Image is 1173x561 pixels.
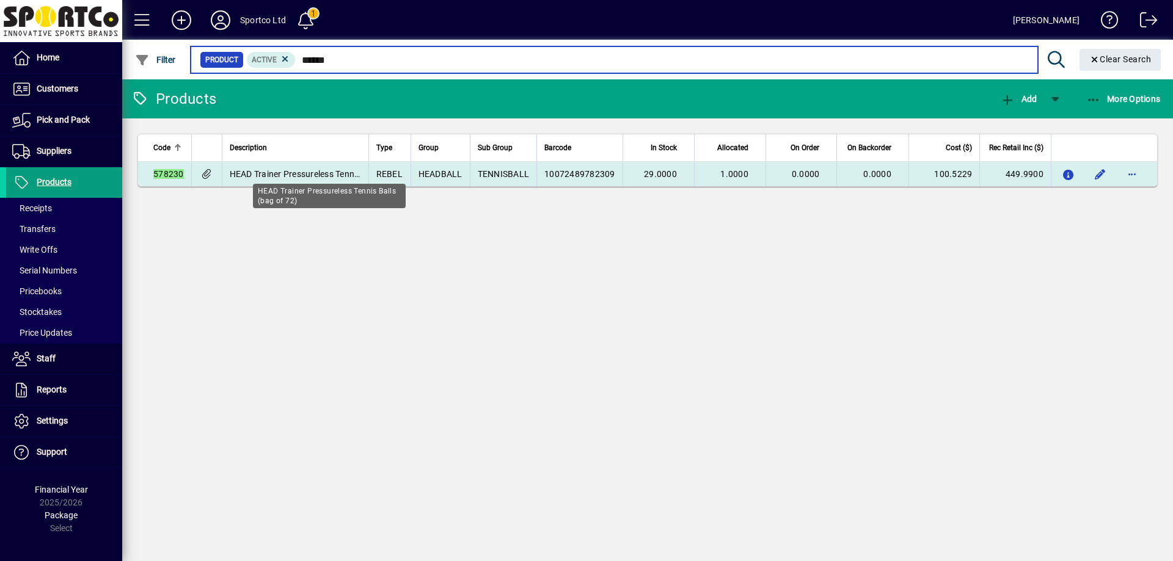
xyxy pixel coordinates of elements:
span: Rec Retail Inc ($) [989,141,1043,154]
td: 100.5229 [908,162,980,186]
button: Filter [132,49,179,71]
span: Package [45,510,78,520]
a: Write Offs [6,239,122,260]
div: On Order [773,141,831,154]
span: Clear Search [1089,54,1152,64]
div: Products [131,89,216,109]
button: Profile [201,9,240,31]
button: Add [997,88,1040,110]
span: Add [1000,94,1037,104]
span: HEAD Trainer Pressureless Tennis Balls (bag of 72) [230,169,428,179]
span: Settings [37,416,68,425]
div: [PERSON_NAME] [1013,10,1080,30]
span: 0.0000 [863,169,891,179]
a: Pricebooks [6,281,122,302]
span: 29.0000 [644,169,677,179]
button: More Options [1083,88,1164,110]
div: Allocated [702,141,759,154]
mat-chip: Activation Status: Active [247,52,296,68]
a: Support [6,437,122,468]
span: Code [153,141,170,154]
button: Clear [1080,49,1161,71]
span: Allocated [717,141,748,154]
span: Customers [37,84,78,93]
button: More options [1122,164,1142,184]
a: Price Updates [6,322,122,343]
em: 578230 [153,169,184,179]
span: Reports [37,385,67,394]
span: Pricebooks [12,286,62,296]
div: HEAD Trainer Pressureless Tennis Balls (bag of 72) [253,184,406,208]
span: HEADBALL [418,169,462,179]
span: Description [230,141,267,154]
a: Home [6,43,122,73]
span: On Order [791,141,819,154]
div: In Stock [630,141,688,154]
a: Staff [6,344,122,374]
span: Filter [135,55,176,65]
a: Pick and Pack [6,105,122,136]
span: Barcode [544,141,571,154]
a: Customers [6,74,122,104]
div: Description [230,141,361,154]
span: REBEL [376,169,403,179]
div: Type [376,141,403,154]
span: Pick and Pack [37,115,90,125]
span: Sub Group [478,141,513,154]
div: Barcode [544,141,615,154]
span: Staff [37,353,56,363]
span: Price Updates [12,328,72,338]
span: Serial Numbers [12,266,77,275]
div: Sportco Ltd [240,10,286,30]
span: 0.0000 [792,169,820,179]
button: Add [162,9,201,31]
span: Support [37,447,67,457]
span: Transfers [12,224,56,234]
button: Edit [1091,164,1110,184]
a: Settings [6,406,122,436]
span: Stocktakes [12,307,62,317]
div: Sub Group [478,141,530,154]
span: Group [418,141,439,154]
span: In Stock [651,141,677,154]
a: Transfers [6,219,122,239]
a: Serial Numbers [6,260,122,281]
span: Receipts [12,203,52,213]
span: Financial Year [35,485,88,494]
a: Suppliers [6,136,122,167]
span: Type [376,141,392,154]
span: Write Offs [12,245,57,255]
span: 1.0000 [720,169,748,179]
td: 449.9900 [979,162,1051,186]
span: Products [37,177,71,187]
a: Stocktakes [6,302,122,322]
a: Receipts [6,198,122,219]
span: On Backorder [847,141,891,154]
span: Product [205,54,238,66]
div: Code [153,141,184,154]
span: Home [37,52,59,62]
span: Suppliers [37,146,71,156]
span: More Options [1086,94,1161,104]
a: Knowledge Base [1092,2,1119,42]
span: TENNISBALL [478,169,530,179]
div: On Backorder [844,141,902,154]
span: Active [252,56,277,64]
a: Reports [6,375,122,405]
div: Group [418,141,462,154]
a: Logout [1131,2,1158,42]
span: 10072489782309 [544,169,615,179]
span: Cost ($) [946,141,972,154]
